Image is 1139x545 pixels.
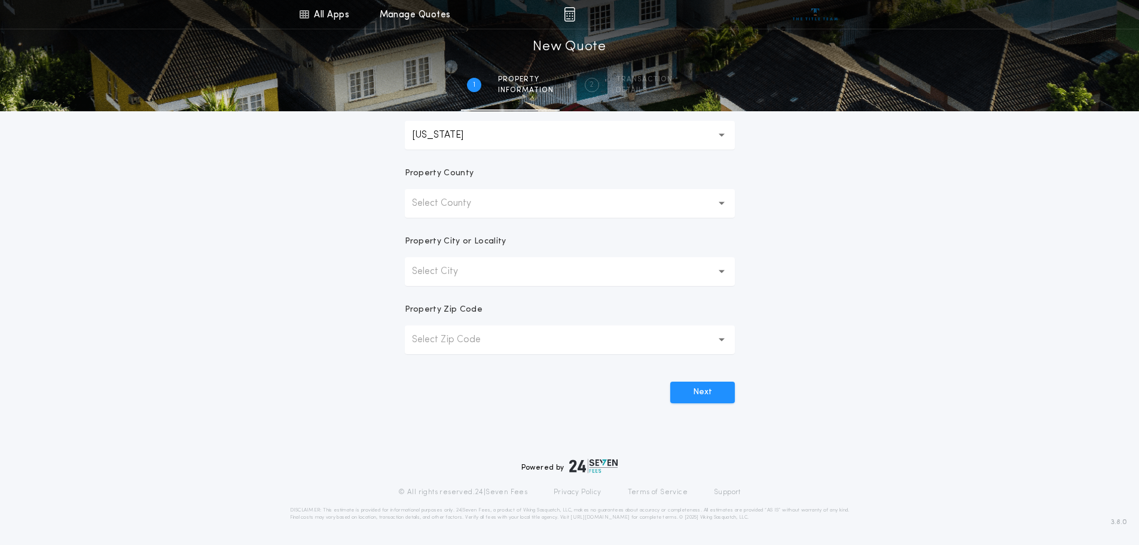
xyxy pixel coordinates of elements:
[405,304,483,316] p: Property Zip Code
[405,236,506,248] p: Property City or Locality
[714,488,741,497] a: Support
[569,459,618,473] img: logo
[405,189,735,218] button: Select County
[564,7,575,22] img: img
[793,8,838,20] img: vs-icon
[412,333,500,347] p: Select Zip Code
[590,80,594,90] h2: 2
[1111,517,1127,528] span: 3.8.0
[473,80,475,90] h2: 1
[533,38,606,57] h1: New Quote
[405,257,735,286] button: Select City
[498,86,554,95] span: information
[412,264,477,279] p: Select City
[616,86,673,95] span: details
[616,75,673,84] span: Transaction
[554,488,601,497] a: Privacy Policy
[521,459,618,473] div: Powered by
[405,168,474,179] p: Property County
[570,515,630,520] a: [URL][DOMAIN_NAME]
[412,196,490,211] p: Select County
[290,507,850,521] p: DISCLAIMER: This estimate is provided for informational purposes only. 24|Seven Fees, a product o...
[398,488,527,497] p: © All rights reserved. 24|Seven Fees
[498,75,554,84] span: Property
[670,382,735,403] button: Next
[412,128,483,142] p: [US_STATE]
[405,325,735,354] button: Select Zip Code
[405,121,735,150] button: [US_STATE]
[628,488,688,497] a: Terms of Service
